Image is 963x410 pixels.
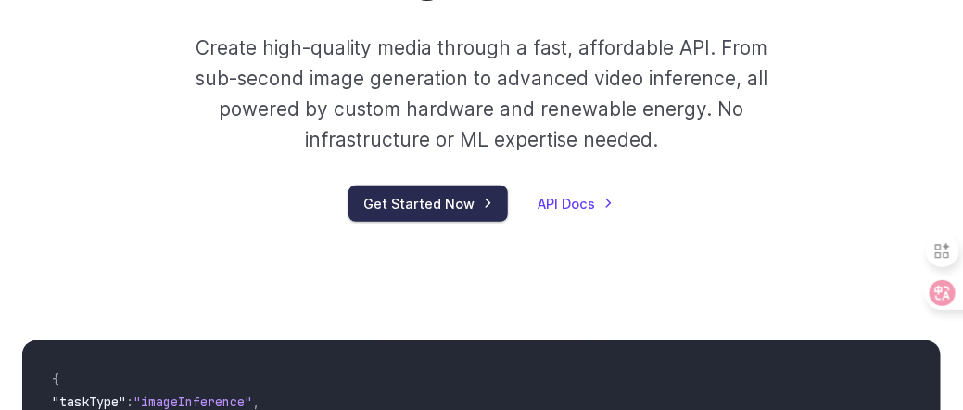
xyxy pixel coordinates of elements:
[52,371,59,388] span: {
[538,193,614,214] a: API Docs
[133,393,252,410] span: "imageInference"
[52,393,126,410] span: "taskType"
[126,393,133,410] span: :
[348,186,508,222] a: Get Started Now
[252,393,260,410] span: ,
[187,32,775,156] p: Create high-quality media through a fast, affordable API. From sub-second image generation to adv...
